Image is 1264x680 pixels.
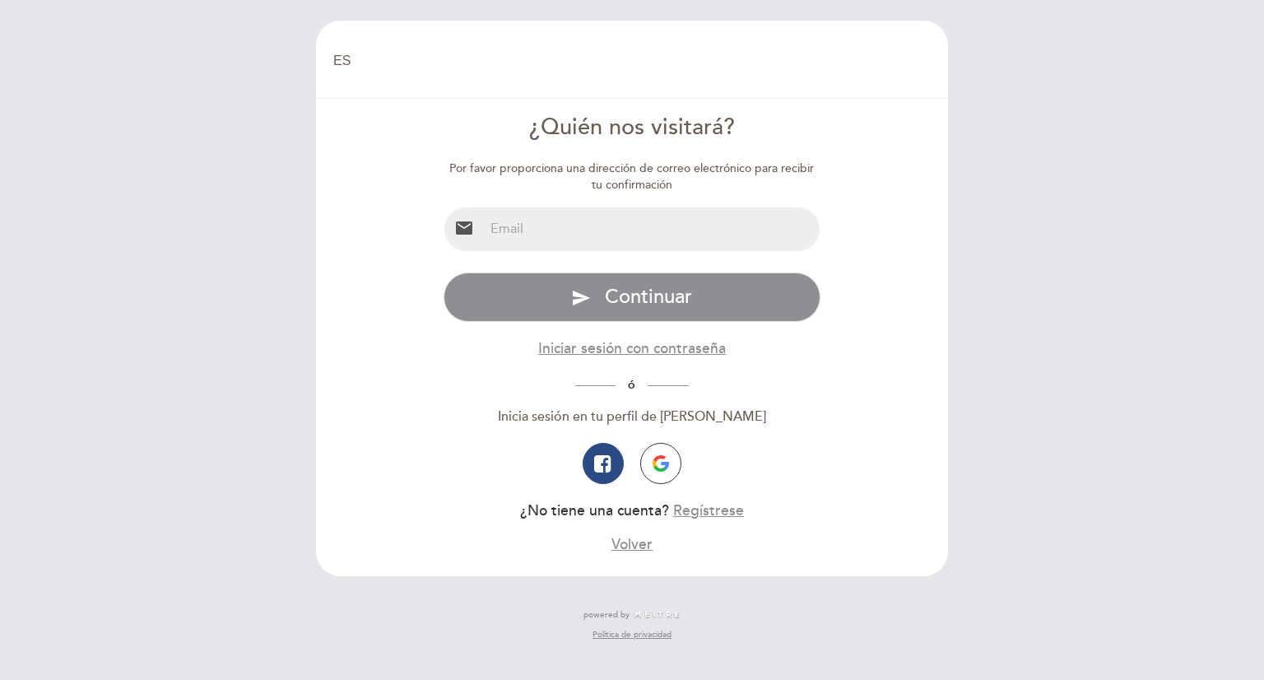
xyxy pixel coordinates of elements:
span: ¿No tiene una cuenta? [520,502,669,519]
i: send [571,288,591,308]
i: email [454,218,474,238]
button: send Continuar [444,272,821,322]
input: Email [484,207,820,251]
span: Continuar [605,285,692,309]
button: Regístrese [673,501,744,521]
div: Por favor proporciona una dirección de correo electrónico para recibir tu confirmación [444,161,821,193]
span: powered by [583,609,630,621]
span: ó [616,378,648,392]
div: ¿Quién nos visitará? [444,112,821,144]
div: Inicia sesión en tu perfil de [PERSON_NAME] [444,408,821,426]
img: MEITRE [634,611,681,619]
a: powered by [583,609,681,621]
button: Iniciar sesión con contraseña [538,338,726,359]
button: Volver [611,534,653,555]
img: icon-google.png [653,455,669,472]
a: Política de privacidad [592,629,671,640]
